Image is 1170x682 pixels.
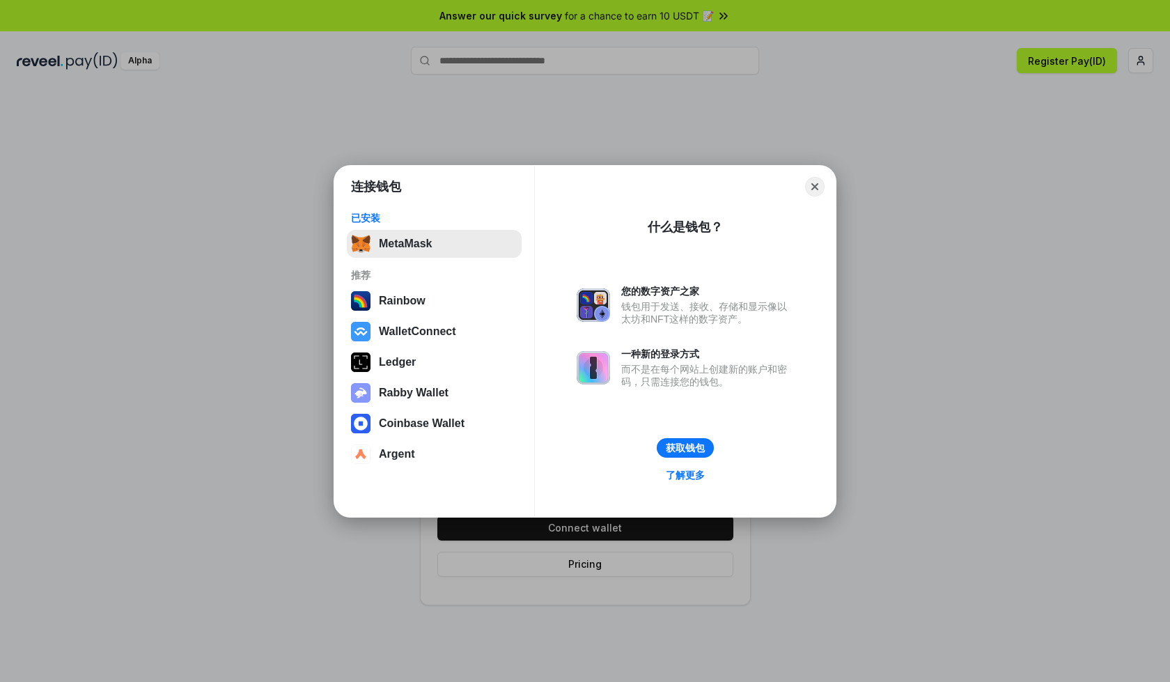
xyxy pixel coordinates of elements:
[379,417,465,430] div: Coinbase Wallet
[805,177,825,196] button: Close
[379,295,426,307] div: Rainbow
[379,325,456,338] div: WalletConnect
[621,348,794,360] div: 一种新的登录方式
[577,351,610,385] img: svg+xml,%3Csvg%20xmlns%3D%22http%3A%2F%2Fwww.w3.org%2F2000%2Fsvg%22%20fill%3D%22none%22%20viewBox...
[347,287,522,315] button: Rainbow
[351,269,517,281] div: 推荐
[351,352,370,372] img: svg+xml,%3Csvg%20xmlns%3D%22http%3A%2F%2Fwww.w3.org%2F2000%2Fsvg%22%20width%3D%2228%22%20height%3...
[351,234,370,254] img: svg+xml,%3Csvg%20fill%3D%22none%22%20height%3D%2233%22%20viewBox%3D%220%200%2035%2033%22%20width%...
[379,448,415,460] div: Argent
[577,288,610,322] img: svg+xml,%3Csvg%20xmlns%3D%22http%3A%2F%2Fwww.w3.org%2F2000%2Fsvg%22%20fill%3D%22none%22%20viewBox...
[351,322,370,341] img: svg+xml,%3Csvg%20width%3D%2228%22%20height%3D%2228%22%20viewBox%3D%220%200%2028%2028%22%20fill%3D...
[666,469,705,481] div: 了解更多
[621,363,794,388] div: 而不是在每个网站上创建新的账户和密码，只需连接您的钱包。
[347,318,522,346] button: WalletConnect
[379,387,448,399] div: Rabby Wallet
[666,442,705,454] div: 获取钱包
[379,356,416,369] div: Ledger
[379,238,432,250] div: MetaMask
[347,348,522,376] button: Ledger
[347,230,522,258] button: MetaMask
[351,414,370,433] img: svg+xml,%3Csvg%20width%3D%2228%22%20height%3D%2228%22%20viewBox%3D%220%200%2028%2028%22%20fill%3D...
[351,383,370,403] img: svg+xml,%3Csvg%20xmlns%3D%22http%3A%2F%2Fwww.w3.org%2F2000%2Fsvg%22%20fill%3D%22none%22%20viewBox...
[351,178,401,195] h1: 连接钱包
[347,379,522,407] button: Rabby Wallet
[351,291,370,311] img: svg+xml,%3Csvg%20width%3D%22120%22%20height%3D%22120%22%20viewBox%3D%220%200%20120%20120%22%20fil...
[657,438,714,458] button: 获取钱包
[351,212,517,224] div: 已安装
[347,440,522,468] button: Argent
[648,219,723,235] div: 什么是钱包？
[657,466,713,484] a: 了解更多
[621,285,794,297] div: 您的数字资产之家
[621,300,794,325] div: 钱包用于发送、接收、存储和显示像以太坊和NFT这样的数字资产。
[351,444,370,464] img: svg+xml,%3Csvg%20width%3D%2228%22%20height%3D%2228%22%20viewBox%3D%220%200%2028%2028%22%20fill%3D...
[347,410,522,437] button: Coinbase Wallet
